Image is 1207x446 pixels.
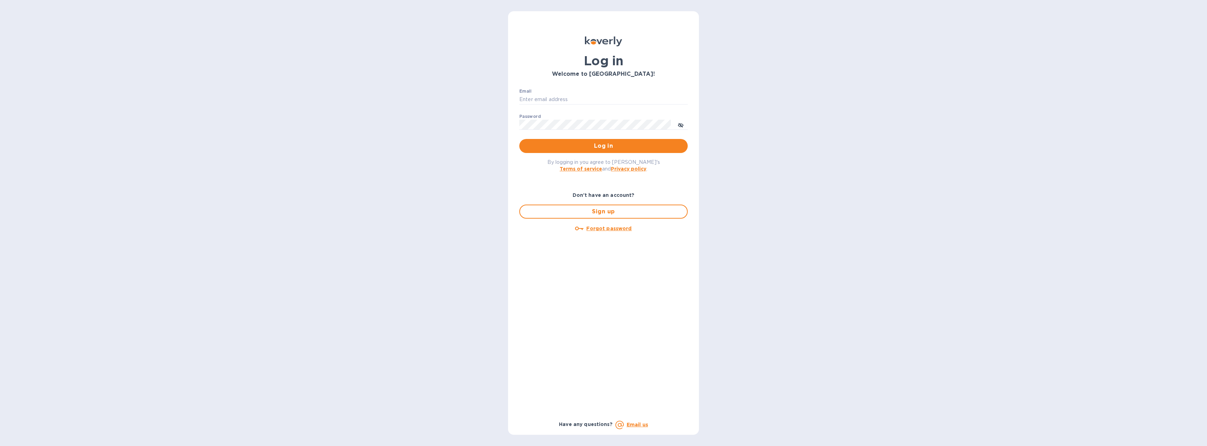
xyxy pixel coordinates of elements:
a: Email us [627,422,648,427]
a: Terms of service [560,166,602,172]
span: Log in [525,142,682,150]
label: Password [519,114,541,119]
h3: Welcome to [GEOGRAPHIC_DATA]! [519,71,688,78]
button: Log in [519,139,688,153]
button: toggle password visibility [674,118,688,132]
input: Enter email address [519,94,688,105]
span: Sign up [526,207,681,216]
img: Koverly [585,36,622,46]
label: Email [519,89,532,93]
button: Sign up [519,205,688,219]
b: Have any questions? [559,421,613,427]
span: By logging in you agree to [PERSON_NAME]'s and . [547,159,660,172]
h1: Log in [519,53,688,68]
a: Privacy policy [611,166,646,172]
u: Forgot password [586,226,632,231]
b: Don't have an account? [573,192,635,198]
